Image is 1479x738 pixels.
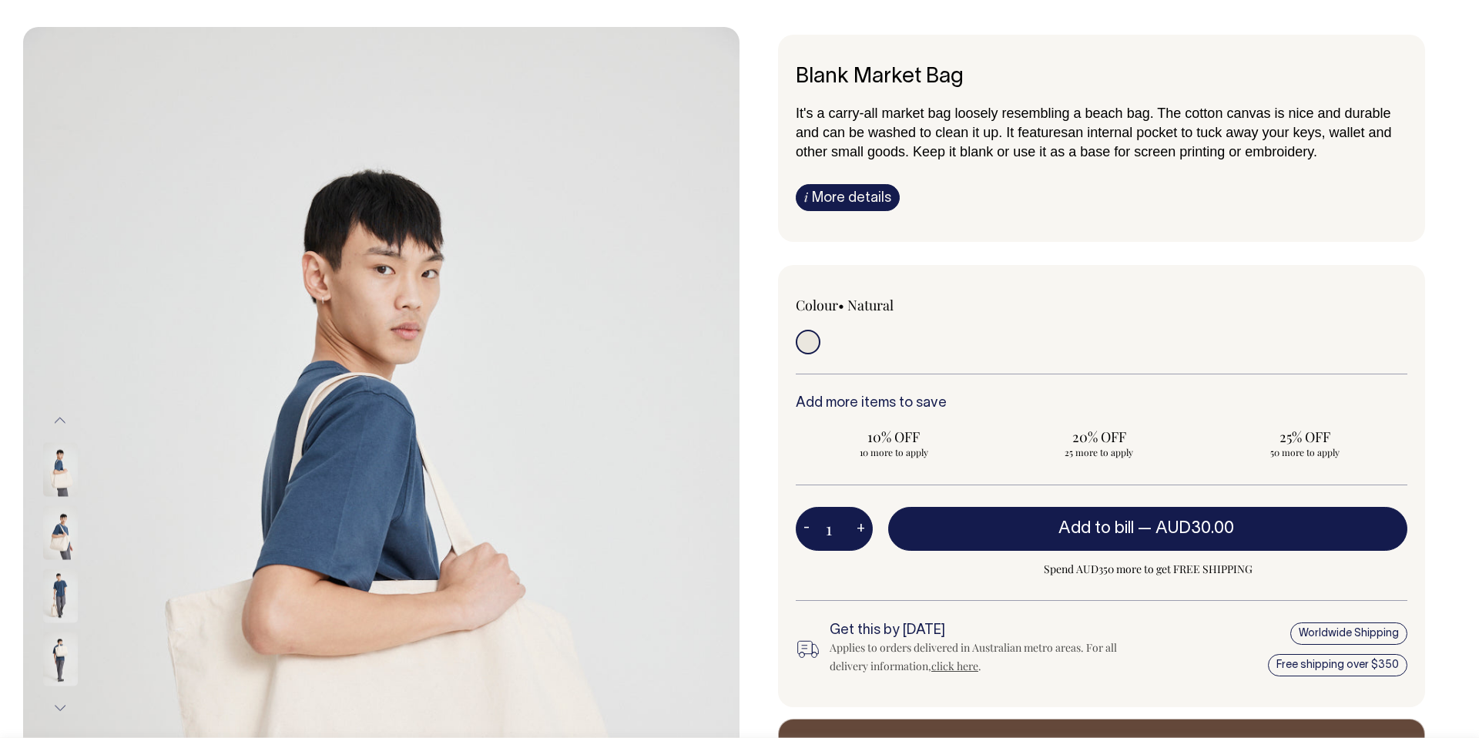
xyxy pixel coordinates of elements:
a: click here [931,659,978,673]
span: AUD30.00 [1155,521,1234,536]
span: 25% OFF [1214,428,1395,446]
span: Add to bill [1058,521,1134,536]
button: Add to bill —AUD30.00 [888,507,1407,550]
button: + [849,514,873,545]
span: 10% OFF [803,428,984,446]
h6: Get this by [DATE] [830,623,1130,639]
span: t features [1010,125,1068,140]
a: iMore details [796,184,900,211]
input: 25% OFF 50 more to apply [1206,423,1403,463]
input: 20% OFF 25 more to apply [1001,423,1198,463]
span: an internal pocket to tuck away your keys, wallet and other small goods. Keep it blank or use it ... [796,125,1391,159]
div: Applies to orders delivered in Australian metro areas. For all delivery information, . [830,639,1130,676]
span: i [804,189,808,205]
span: 20% OFF [1009,428,1190,446]
span: Spend AUD350 more to get FREE SHIPPING [888,560,1407,579]
button: Previous [49,404,72,438]
span: — [1138,521,1238,536]
img: natural [43,632,78,686]
h6: Blank Market Bag [796,65,1407,89]
label: Natural [847,296,894,314]
h6: Add more items to save [796,396,1407,411]
span: 10 more to apply [803,446,984,458]
button: - [796,514,817,545]
span: 50 more to apply [1214,446,1395,458]
input: 10% OFF 10 more to apply [796,423,992,463]
span: It's a carry-all market bag loosely resembling a beach bag. The cotton canvas is nice and durable... [796,106,1391,140]
div: Colour [796,296,1041,314]
button: Next [49,690,72,725]
img: natural [43,569,78,622]
span: 25 more to apply [1009,446,1190,458]
img: natural [43,442,78,496]
img: natural [43,505,78,559]
span: • [838,296,844,314]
